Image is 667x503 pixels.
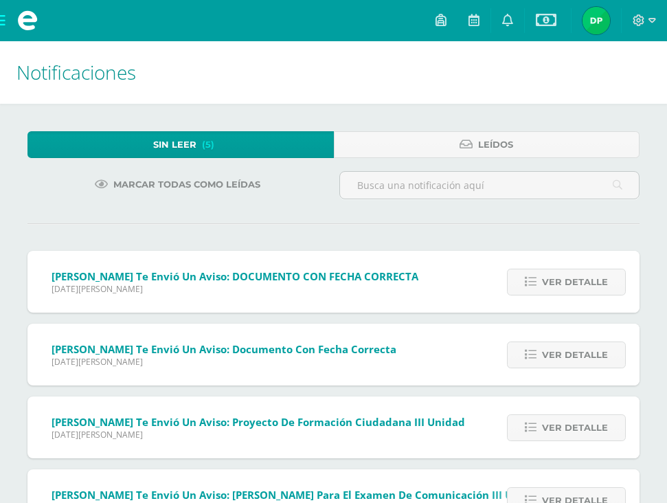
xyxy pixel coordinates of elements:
span: [DATE][PERSON_NAME] [52,283,418,295]
span: [PERSON_NAME] te envió un aviso: DOCUMENTO CON FECHA CORRECTA [52,269,418,283]
span: (5) [202,132,214,157]
span: [DATE][PERSON_NAME] [52,429,465,440]
span: Ver detalle [542,342,608,368]
a: Leídos [334,131,640,158]
span: [PERSON_NAME] te envió un aviso: Documento con fecha correcta [52,342,396,356]
a: Marcar todas como leídas [78,171,278,198]
span: Leídos [478,132,513,157]
img: b48b604778a7db9269a402872c5b845e.png [583,7,610,34]
span: Ver detalle [542,269,608,295]
span: Ver detalle [542,415,608,440]
input: Busca una notificación aquí [340,172,640,199]
span: Marcar todas como leídas [113,172,260,197]
span: Notificaciones [16,59,136,85]
span: [PERSON_NAME] te envió un aviso: Proyecto de Formación Ciudadana III Unidad [52,415,465,429]
span: Sin leer [153,132,196,157]
span: [DATE][PERSON_NAME] [52,356,396,368]
span: [PERSON_NAME] te envió un aviso: [PERSON_NAME] para el examen de Comunicación III Unidad [52,488,543,502]
a: Sin leer(5) [27,131,334,158]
